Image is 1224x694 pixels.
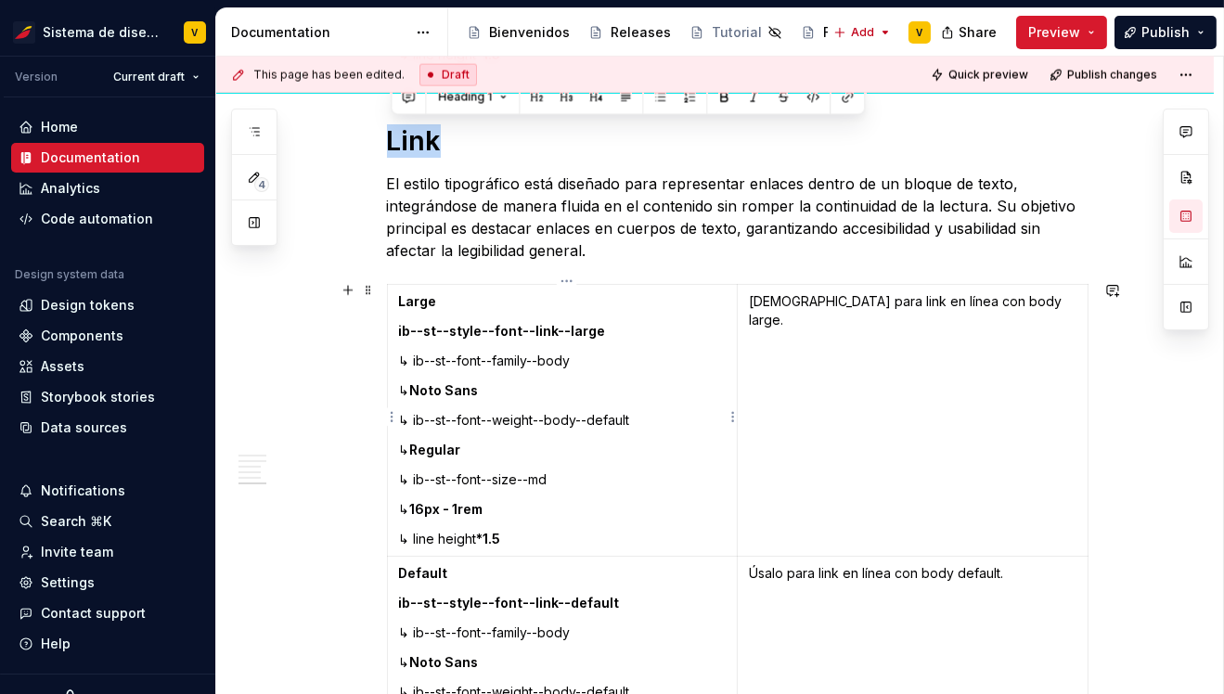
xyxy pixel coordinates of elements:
[459,14,824,51] div: Page tree
[749,564,1076,583] p: Úsalo para link en línea con body default.
[1141,23,1190,42] span: Publish
[399,323,606,339] strong: ib--st--style--font--link--large
[41,482,125,500] div: Notifications
[399,381,727,400] p: ↳
[410,501,483,517] strong: 16px - 1rem
[948,68,1028,83] span: Quick preview
[15,267,124,282] div: Design system data
[712,23,762,42] div: Tutorial
[41,635,71,653] div: Help
[430,84,515,109] button: Heading 1
[11,352,204,381] a: Assets
[11,537,204,567] a: Invite team
[1028,23,1080,42] span: Preview
[442,68,470,83] span: Draft
[410,654,479,670] strong: Noto Sans
[851,25,874,40] span: Add
[959,23,997,42] span: Share
[11,204,204,234] a: Code automation
[399,623,727,642] p: ↳ ib--st--font--family--body
[41,418,127,437] div: Data sources
[932,16,1009,49] button: Share
[43,23,161,42] div: Sistema de diseño Iberia
[399,500,727,519] p: ↳
[387,173,1089,262] p: El estilo tipográfico está diseñado para representar enlaces dentro de un bloque de texto, integr...
[410,382,479,398] strong: Noto Sans
[41,148,140,167] div: Documentation
[11,112,204,142] a: Home
[113,70,185,84] span: Current draft
[11,321,204,351] a: Components
[11,476,204,506] button: Notifications
[1044,62,1166,88] button: Publish changes
[1016,16,1107,49] button: Preview
[410,442,461,457] strong: Regular
[1114,16,1217,49] button: Publish
[11,507,204,536] button: Search ⌘K
[682,18,790,47] a: Tutorial
[11,173,204,203] a: Analytics
[917,25,923,40] div: V
[399,411,727,430] p: ↳ ib--st--font--weight--body--default
[11,413,204,443] a: Data sources
[399,352,727,370] p: ↳ ib--st--font--family--body
[253,68,405,83] span: This page has been edited.
[399,441,727,459] p: ↳
[41,543,113,561] div: Invite team
[459,18,577,47] a: Bienvenidos
[749,292,1076,329] p: [DEMOGRAPHIC_DATA] para link en línea con body large.
[11,568,204,598] a: Settings
[11,290,204,320] a: Design tokens
[399,565,448,581] strong: Default
[438,89,492,104] span: Heading 1
[925,62,1037,88] button: Quick preview
[254,177,269,192] span: 4
[4,12,212,52] button: Sistema de diseño IberiaV
[1067,68,1157,83] span: Publish changes
[399,595,620,610] strong: ib--st--style--font--link--default
[11,143,204,173] a: Documentation
[41,388,155,406] div: Storybook stories
[399,293,437,309] strong: Large
[611,23,671,42] div: Releases
[41,327,123,345] div: Components
[41,210,153,228] div: Code automation
[41,296,135,315] div: Design tokens
[41,179,100,198] div: Analytics
[192,25,199,40] div: V
[399,653,727,672] p: ↳
[15,70,58,84] div: Version
[13,21,35,44] img: 55604660-494d-44a9-beb2-692398e9940a.png
[11,382,204,412] a: Storybook stories
[828,19,897,45] button: Add
[387,124,1089,158] h1: Link
[793,18,911,47] a: Foundations
[41,604,146,623] div: Contact support
[105,64,208,90] button: Current draft
[41,118,78,136] div: Home
[11,598,204,628] button: Contact support
[823,23,904,42] div: Foundations
[41,512,111,531] div: Search ⌘K
[581,18,678,47] a: Releases
[41,573,95,592] div: Settings
[399,530,727,548] p: ↳ line height
[399,470,727,489] p: ↳ ib--st--font--size--md
[231,23,406,42] div: Documentation
[489,23,570,42] div: Bienvenidos
[11,629,204,659] button: Help
[41,357,84,376] div: Assets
